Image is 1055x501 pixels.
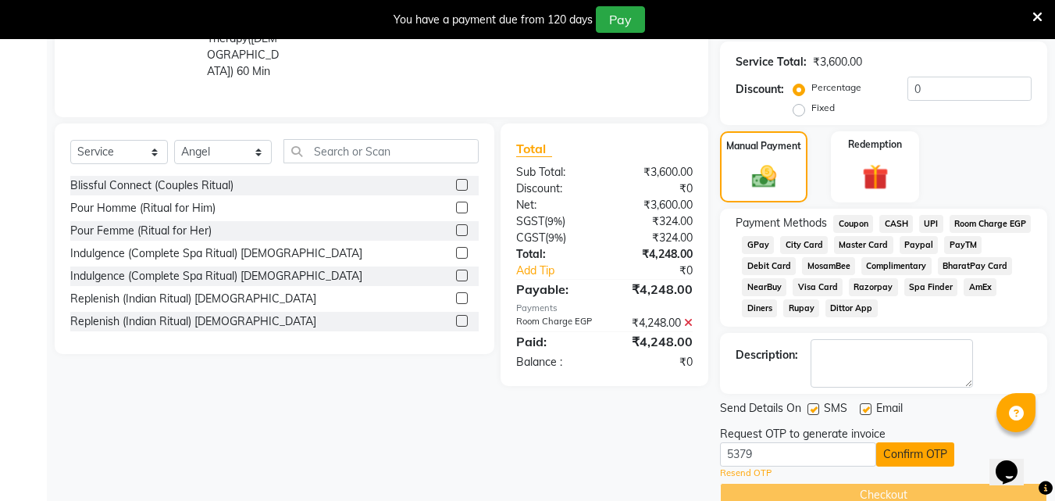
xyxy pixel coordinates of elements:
[720,426,886,442] div: Request OTP to generate invoice
[604,164,704,181] div: ₹3,600.00
[742,257,796,275] span: Debit Card
[622,263,705,279] div: ₹0
[547,215,562,227] span: 9%
[596,6,645,33] button: Pay
[70,268,362,284] div: Indulgence (Complete Spa Ritual) [DEMOGRAPHIC_DATA]
[726,139,801,153] label: Manual Payment
[504,332,604,351] div: Paid:
[504,315,604,331] div: Room Charge EGP
[744,163,784,191] img: _cash.svg
[783,299,819,317] span: Rupay
[989,438,1039,485] iframe: chat widget
[736,215,827,231] span: Payment Methods
[516,231,545,245] span: CGST
[813,54,862,70] div: ₹3,600.00
[504,246,604,263] div: Total:
[70,313,316,330] div: Replenish (Indian Ritual) [DEMOGRAPHIC_DATA]
[516,214,544,228] span: SGST
[70,200,216,217] div: Pour Homme (Ritual for Him)
[780,236,828,254] span: City Card
[604,213,704,230] div: ₹324.00
[833,215,873,233] span: Coupon
[825,299,878,317] span: Dittor App
[876,400,903,420] span: Email
[938,257,1013,275] span: BharatPay Card
[876,442,954,467] button: Confirm OTP
[900,236,939,254] span: Paypal
[548,231,563,244] span: 9%
[944,236,982,254] span: PayTM
[504,263,621,279] a: Add Tip
[516,141,552,157] span: Total
[834,236,893,254] span: Master Card
[848,138,902,152] label: Redemption
[504,280,604,299] div: Payable:
[604,354,704,370] div: ₹0
[720,442,876,467] input: Enter OTP
[919,215,943,233] span: UPI
[504,354,604,370] div: Balance :
[504,213,604,230] div: ( )
[70,177,233,194] div: Blissful Connect (Couples Ritual)
[70,245,362,262] div: Indulgence (Complete Spa Ritual) [DEMOGRAPHIC_DATA]
[720,400,801,420] span: Send Details On
[516,302,693,315] div: Payments
[742,278,786,296] span: NearBuy
[964,278,996,296] span: AmEx
[849,278,898,296] span: Razorpay
[854,161,896,193] img: _gift.svg
[904,278,958,296] span: Spa Finder
[504,164,604,181] div: Sub Total:
[604,246,704,263] div: ₹4,248.00
[504,181,604,197] div: Discount:
[70,223,212,239] div: Pour Femme (Ritual for Her)
[742,299,777,317] span: Diners
[394,12,593,28] div: You have a payment due from 120 days
[861,257,932,275] span: Complimentary
[879,215,913,233] span: CASH
[811,101,835,115] label: Fixed
[811,81,861,95] label: Percentage
[604,315,704,331] div: ₹4,248.00
[720,467,772,480] a: Resend OTP
[736,54,807,70] div: Service Total:
[742,236,774,254] span: GPay
[504,230,604,246] div: ( )
[70,291,316,307] div: Replenish (Indian Ritual) [DEMOGRAPHIC_DATA]
[736,347,798,363] div: Description:
[802,257,855,275] span: MosamBee
[793,278,843,296] span: Visa Card
[604,280,704,299] div: ₹4,248.00
[824,400,847,420] span: SMS
[604,332,704,351] div: ₹4,248.00
[283,139,479,163] input: Search or Scan
[504,197,604,213] div: Net:
[736,81,784,98] div: Discount:
[604,197,704,213] div: ₹3,600.00
[604,181,704,197] div: ₹0
[950,215,1032,233] span: Room Charge EGP
[604,230,704,246] div: ₹324.00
